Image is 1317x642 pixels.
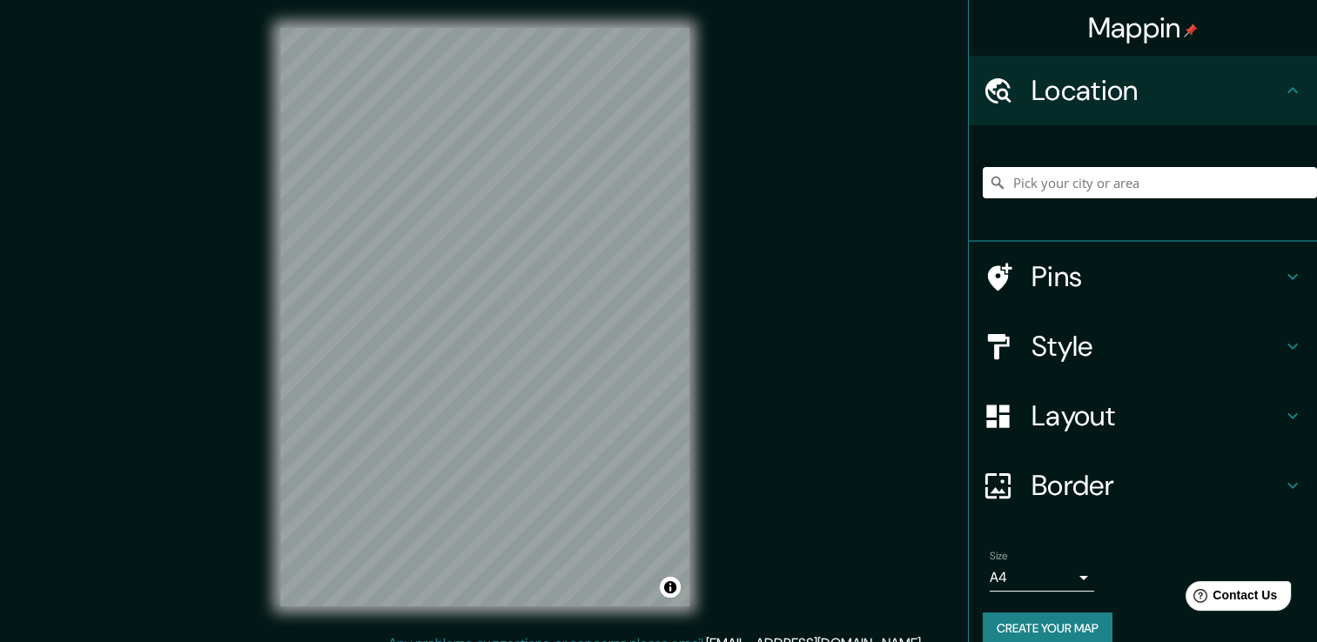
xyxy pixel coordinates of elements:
[969,242,1317,311] div: Pins
[1031,73,1282,108] h4: Location
[983,167,1317,198] input: Pick your city or area
[990,549,1008,564] label: Size
[1031,329,1282,364] h4: Style
[1031,259,1282,294] h4: Pins
[1184,23,1198,37] img: pin-icon.png
[969,56,1317,125] div: Location
[990,564,1094,592] div: A4
[1088,10,1199,45] h4: Mappin
[1162,574,1298,623] iframe: Help widget launcher
[280,28,689,606] canvas: Map
[1031,398,1282,433] h4: Layout
[1031,468,1282,503] h4: Border
[969,311,1317,381] div: Style
[660,577,681,598] button: Toggle attribution
[969,451,1317,520] div: Border
[969,381,1317,451] div: Layout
